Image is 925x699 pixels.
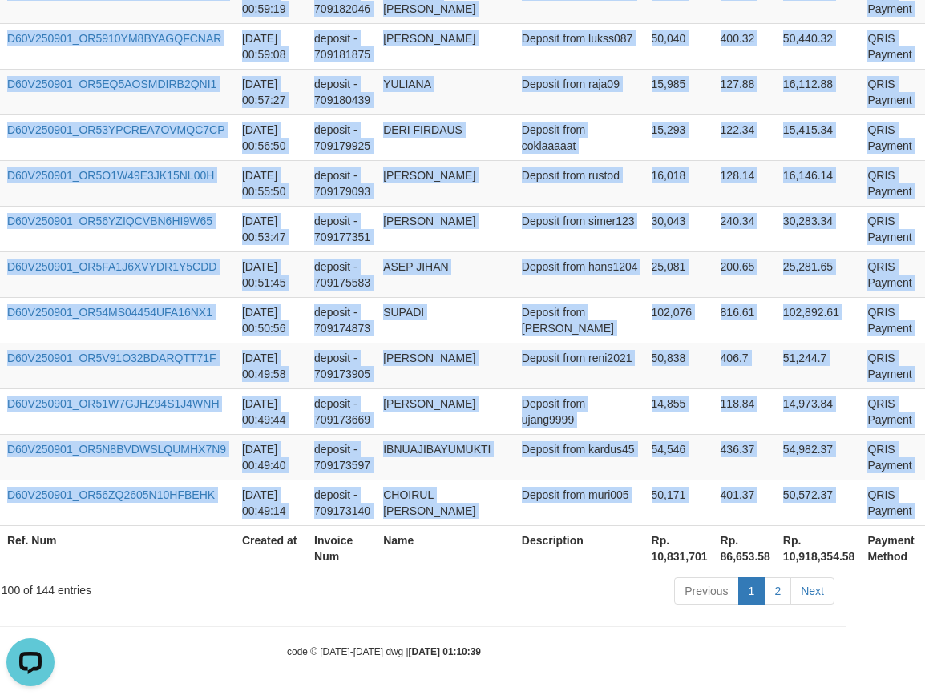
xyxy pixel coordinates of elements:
td: CHOIRUL [PERSON_NAME] [377,480,515,525]
td: [DATE] 00:49:58 [236,343,308,388]
td: deposit - 709173669 [308,388,377,434]
th: Invoice Num [308,525,377,571]
td: deposit - 709174873 [308,297,377,343]
td: 54,982.37 [777,434,862,480]
td: IBNUAJIBAYUMUKTI [377,434,515,480]
td: QRIS Payment [861,434,920,480]
td: 127.88 [714,69,777,114]
td: YULIANA [377,69,515,114]
td: QRIS Payment [861,206,920,251]
td: SUPADI [377,297,515,343]
td: 51,244.7 [777,343,862,388]
th: Rp. 86,653.58 [714,525,777,571]
td: [PERSON_NAME] [377,388,515,434]
td: 200.65 [714,251,777,297]
td: 15,415.34 [777,114,862,160]
td: Deposit from ujang9999 [515,388,645,434]
td: QRIS Payment [861,297,920,343]
td: 30,283.34 [777,206,862,251]
td: 128.14 [714,160,777,206]
td: deposit - 709180439 [308,69,377,114]
td: 401.37 [714,480,777,525]
td: [PERSON_NAME] [377,343,515,388]
a: D60V250901_OR56ZQ2605N10HFBEHK [7,488,215,501]
td: 50,040 [645,23,714,69]
a: D60V250901_OR5FA1J6XVYDR1Y5CDD [7,260,216,273]
a: Next [790,577,834,605]
a: D60V250901_OR5N8BVDWSLQUMHX7N9 [7,443,226,456]
td: Deposit from reni2021 [515,343,645,388]
td: 14,855 [645,388,714,434]
a: D60V250901_OR5V91O32BDARQTT71F [7,352,216,364]
a: D60V250901_OR54MS04454UFA16NX1 [7,306,212,319]
td: 25,281.65 [777,251,862,297]
td: 102,892.61 [777,297,862,343]
td: deposit - 709173597 [308,434,377,480]
td: [DATE] 00:56:50 [236,114,308,160]
td: deposit - 709173905 [308,343,377,388]
td: [DATE] 00:55:50 [236,160,308,206]
td: QRIS Payment [861,388,920,434]
td: QRIS Payment [861,23,920,69]
td: deposit - 709177351 [308,206,377,251]
td: QRIS Payment [861,69,920,114]
th: Payment Method [861,525,920,571]
td: Deposit from hans1204 [515,251,645,297]
td: 14,973.84 [777,388,862,434]
small: code © [DATE]-[DATE] dwg | [287,646,481,657]
td: 16,018 [645,160,714,206]
td: [DATE] 00:59:08 [236,23,308,69]
td: Deposit from raja09 [515,69,645,114]
td: 240.34 [714,206,777,251]
td: 50,572.37 [777,480,862,525]
td: [DATE] 00:49:14 [236,480,308,525]
td: deposit - 709173140 [308,480,377,525]
td: 118.84 [714,388,777,434]
td: 50,838 [645,343,714,388]
a: D60V250901_OR5EQ5AOSMDIRB2QNI1 [7,78,216,90]
td: QRIS Payment [861,343,920,388]
a: D60V250901_OR5O1W49E3JK15NL00H [7,169,214,182]
a: D60V250901_OR51W7GJHZ94S1J4WNH [7,397,220,410]
td: DERI FIRDAUS [377,114,515,160]
td: [DATE] 00:57:27 [236,69,308,114]
td: Deposit from coklaaaaat [515,114,645,160]
td: [PERSON_NAME] [377,23,515,69]
a: Previous [674,577,738,605]
td: deposit - 709181875 [308,23,377,69]
td: 50,440.32 [777,23,862,69]
td: 400.32 [714,23,777,69]
th: Rp. 10,831,701 [645,525,714,571]
td: 16,146.14 [777,160,862,206]
td: [DATE] 00:49:40 [236,434,308,480]
td: 122.34 [714,114,777,160]
td: 15,985 [645,69,714,114]
td: [DATE] 00:51:45 [236,251,308,297]
td: Deposit from [PERSON_NAME] [515,297,645,343]
td: [DATE] 00:50:56 [236,297,308,343]
td: [DATE] 00:49:44 [236,388,308,434]
td: deposit - 709179093 [308,160,377,206]
td: 30,043 [645,206,714,251]
th: Name [377,525,515,571]
td: QRIS Payment [861,114,920,160]
td: ASEP JIHAN [377,251,515,297]
td: 50,171 [645,480,714,525]
td: 54,546 [645,434,714,480]
td: 406.7 [714,343,777,388]
th: Created at [236,525,308,571]
th: Description [515,525,645,571]
td: Deposit from lukss087 [515,23,645,69]
td: 15,293 [645,114,714,160]
th: Ref. Num [1,525,236,571]
td: Deposit from kardus45 [515,434,645,480]
a: D60V250901_OR53YPCREA7OVMQC7CP [7,123,225,136]
a: 2 [764,577,791,605]
a: D60V250901_OR5910YM8BYAGQFCNAR [7,32,221,45]
td: 25,081 [645,251,714,297]
button: Open LiveChat chat widget [6,6,55,54]
td: 102,076 [645,297,714,343]
td: [DATE] 00:53:47 [236,206,308,251]
a: 1 [738,577,765,605]
strong: [DATE] 01:10:39 [409,646,481,657]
